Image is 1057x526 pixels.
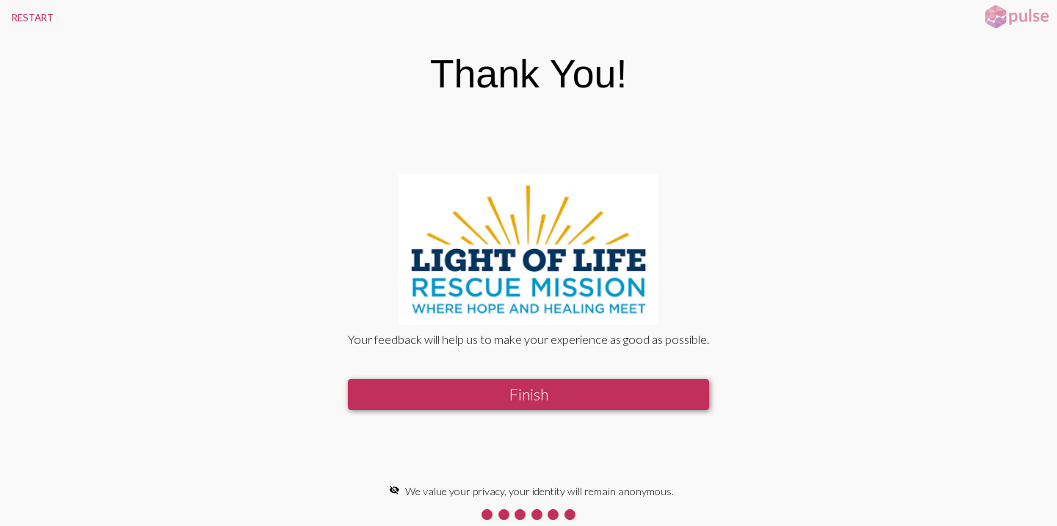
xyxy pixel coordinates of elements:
[348,379,709,410] button: Finish
[348,332,709,346] div: Your feedback will help us to make your experience as good as possible.
[389,485,399,495] mat-icon: visibility_off
[980,4,1053,30] img: pulsehorizontalsmall.png
[399,174,658,325] img: S3sv4husPy3OnmXPJJZdccskll1xyySWXXHLJ5UnyHy6BOXz+iFDiAAAAAElFTkSuQmCC
[430,51,628,96] div: Thank You!
[405,485,674,497] span: We value your privacy, your identity will remain anonymous.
